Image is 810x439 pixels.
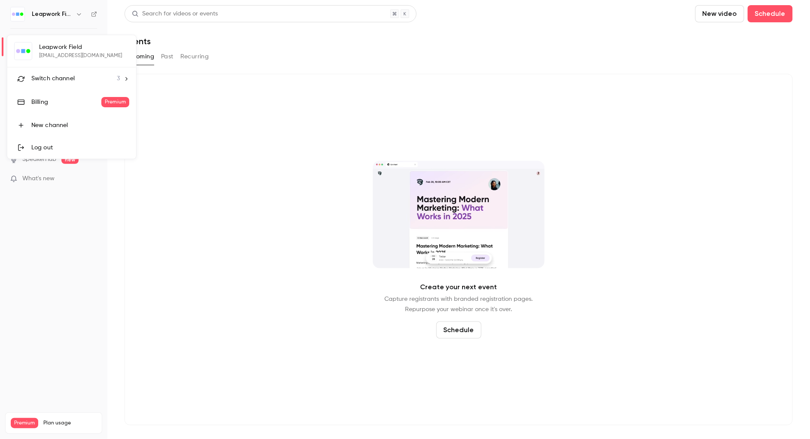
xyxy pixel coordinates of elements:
span: 3 [117,74,120,83]
div: New channel [31,121,129,130]
div: Billing [31,98,101,106]
span: Premium [101,97,129,107]
div: Log out [31,143,129,152]
span: Switch channel [31,74,75,83]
